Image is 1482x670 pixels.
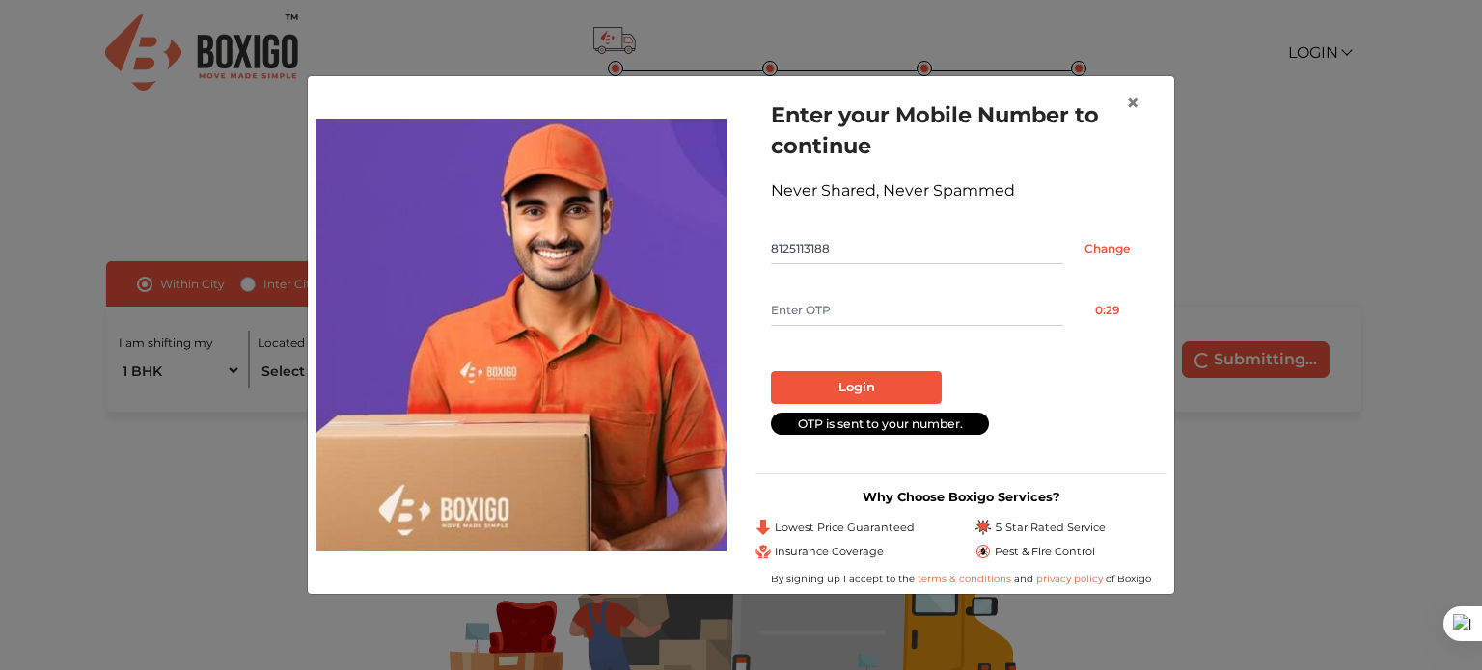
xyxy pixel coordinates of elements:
[755,572,1166,586] div: By signing up I accept to the and of Boxigo
[755,490,1166,504] h3: Why Choose Boxigo Services?
[775,520,915,536] span: Lowest Price Guaranteed
[1063,233,1151,264] input: Change
[316,119,727,550] img: relocation-img
[771,413,989,435] div: OTP is sent to your number.
[918,573,1014,585] a: terms & conditions
[775,544,884,560] span: Insurance Coverage
[1126,89,1139,117] span: ×
[1063,295,1151,326] button: 0:29
[771,295,1063,326] input: Enter OTP
[995,544,1095,560] span: Pest & Fire Control
[771,179,1151,202] div: Never Shared, Never Spammed
[771,233,1063,264] input: Mobile No
[995,520,1106,536] span: 5 Star Rated Service
[1033,573,1106,585] a: privacy policy
[771,99,1151,161] h1: Enter your Mobile Number to continue
[1111,76,1155,130] button: Close
[771,371,942,404] button: Login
